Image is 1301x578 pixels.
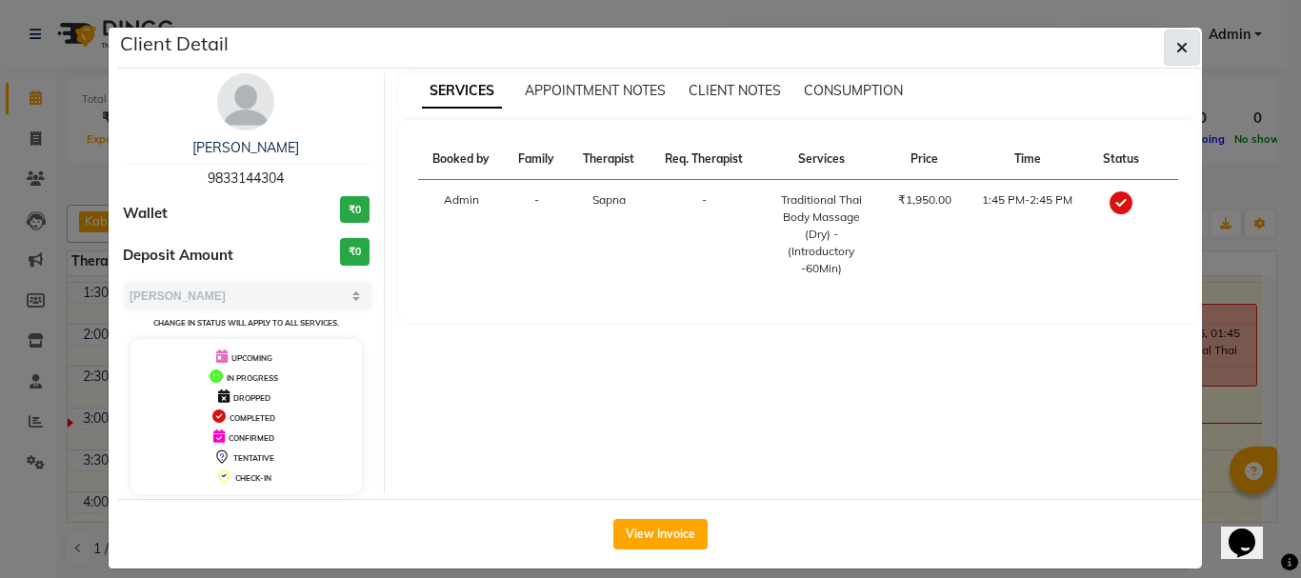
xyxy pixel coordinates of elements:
[505,180,569,289] td: -
[123,245,233,267] span: Deposit Amount
[883,139,966,180] th: Price
[1090,139,1153,180] th: Status
[230,413,275,423] span: COMPLETED
[804,82,903,99] span: CONSUMPTION
[340,196,370,224] h3: ₹0
[217,73,274,130] img: avatar
[123,203,168,225] span: Wallet
[422,74,502,109] span: SERVICES
[650,139,759,180] th: Req. Therapist
[525,82,666,99] span: APPOINTMENT NOTES
[759,139,883,180] th: Services
[613,519,708,549] button: View Invoice
[966,180,1089,289] td: 1:45 PM-2:45 PM
[208,169,284,187] span: 9833144304
[650,180,759,289] td: -
[233,453,274,463] span: TENTATIVE
[340,238,370,266] h3: ₹0
[592,192,626,207] span: Sapna
[229,433,274,443] span: CONFIRMED
[569,139,650,180] th: Therapist
[894,191,954,209] div: ₹1,950.00
[120,30,229,58] h5: Client Detail
[235,473,271,483] span: CHECK-IN
[227,373,278,383] span: IN PROGRESS
[418,139,505,180] th: Booked by
[505,139,569,180] th: Family
[153,318,339,328] small: Change in status will apply to all services.
[233,393,270,403] span: DROPPED
[231,353,272,363] span: UPCOMING
[192,139,299,156] a: [PERSON_NAME]
[1221,502,1282,559] iframe: chat widget
[966,139,1089,180] th: Time
[418,180,505,289] td: Admin
[771,191,871,277] div: Traditional Thai Body Massage (Dry) - (Introductory -60Min)
[689,82,781,99] span: CLIENT NOTES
